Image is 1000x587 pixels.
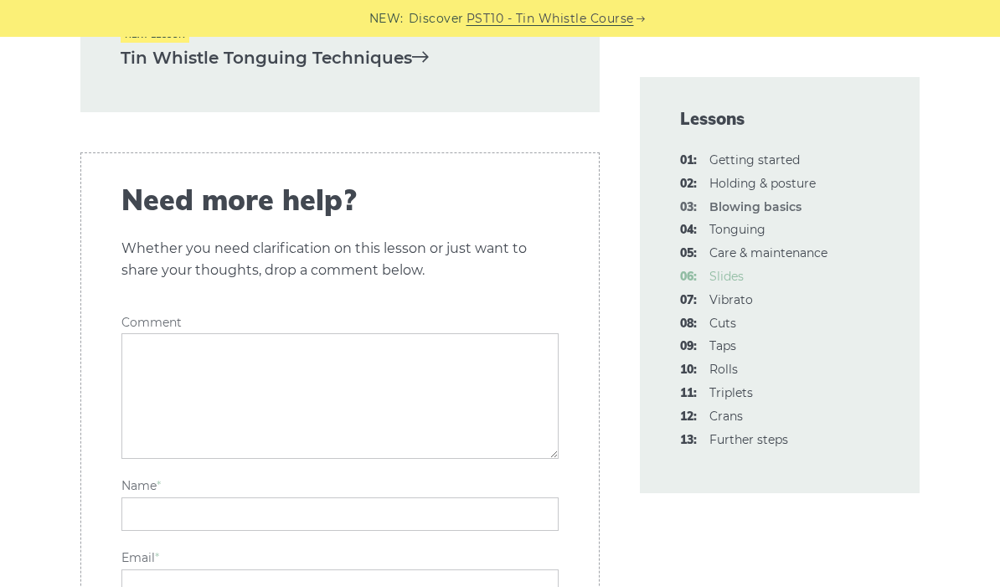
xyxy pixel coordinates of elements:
[369,9,404,28] span: NEW:
[680,360,697,380] span: 10:
[709,362,738,377] a: 10:Rolls
[680,174,697,194] span: 02:
[709,292,753,307] a: 07:Vibrato
[709,176,816,191] a: 02:Holding & posture
[709,152,800,167] a: 01:Getting started
[680,220,697,240] span: 04:
[680,407,697,427] span: 12:
[680,107,879,131] span: Lessons
[709,409,743,424] a: 12:Crans
[121,479,559,493] label: Name
[709,316,736,331] a: 08:Cuts
[709,338,736,353] a: 09:Taps
[680,314,697,334] span: 08:
[121,238,559,281] p: Whether you need clarification on this lesson or just want to share your thoughts, drop a comment...
[709,269,744,284] a: 06:Slides
[680,291,697,311] span: 07:
[680,337,697,357] span: 09:
[680,384,697,404] span: 11:
[466,9,634,28] a: PST10 - Tin Whistle Course
[680,244,697,264] span: 05:
[121,183,559,218] span: Need more help?
[709,199,802,214] strong: Blowing basics
[121,551,559,565] label: Email
[709,385,753,400] a: 11:Triplets
[680,430,697,451] span: 13:
[121,316,559,330] label: Comment
[680,151,697,171] span: 01:
[409,9,464,28] span: Discover
[121,44,560,72] a: Tin Whistle Tonguing Techniques
[680,198,697,218] span: 03:
[709,245,827,260] a: 05:Care & maintenance
[709,222,765,237] a: 04:Tonguing
[709,432,788,447] a: 13:Further steps
[680,267,697,287] span: 06:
